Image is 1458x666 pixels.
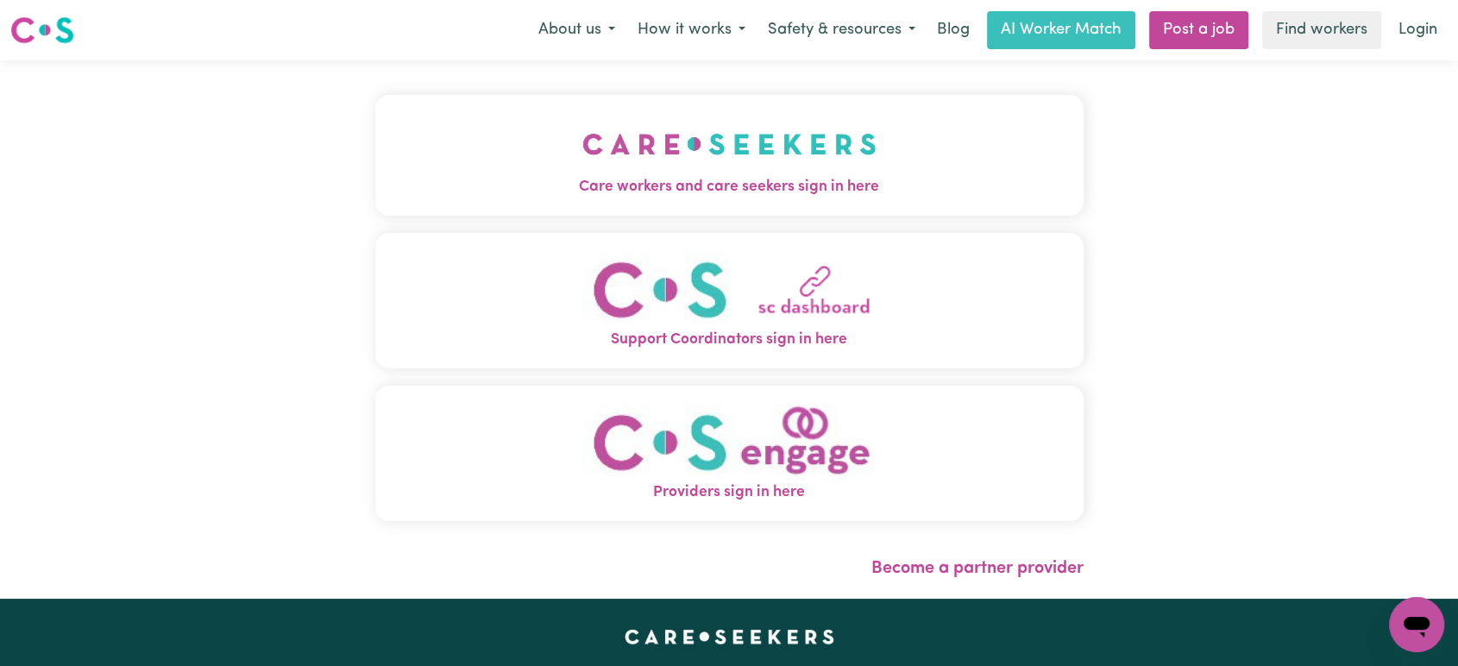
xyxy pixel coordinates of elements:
[10,15,74,46] img: Careseekers logo
[625,630,834,644] a: Careseekers home page
[375,481,1084,504] span: Providers sign in here
[375,386,1084,521] button: Providers sign in here
[871,560,1084,577] a: Become a partner provider
[1389,597,1444,652] iframe: Button to launch messaging window
[1262,11,1381,49] a: Find workers
[375,329,1084,351] span: Support Coordinators sign in here
[626,12,757,48] button: How it works
[927,11,980,49] a: Blog
[527,12,626,48] button: About us
[987,11,1135,49] a: AI Worker Match
[1388,11,1448,49] a: Login
[375,176,1084,198] span: Care workers and care seekers sign in here
[375,233,1084,368] button: Support Coordinators sign in here
[10,10,74,50] a: Careseekers logo
[757,12,927,48] button: Safety & resources
[1149,11,1248,49] a: Post a job
[375,95,1084,216] button: Care workers and care seekers sign in here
